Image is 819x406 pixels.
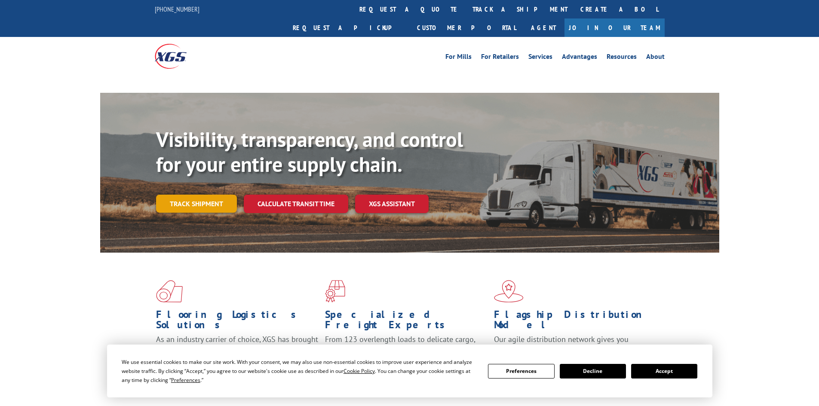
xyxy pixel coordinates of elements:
[156,280,183,302] img: xgs-icon-total-supply-chain-intelligence-red
[607,53,637,63] a: Resources
[494,280,524,302] img: xgs-icon-flagship-distribution-model-red
[286,18,411,37] a: Request a pickup
[560,364,626,379] button: Decline
[481,53,519,63] a: For Retailers
[494,309,656,334] h1: Flagship Distribution Model
[325,280,345,302] img: xgs-icon-focused-on-flooring-red
[344,367,375,375] span: Cookie Policy
[355,195,429,213] a: XGS ASSISTANT
[325,309,488,334] h1: Specialized Freight Experts
[646,53,665,63] a: About
[155,5,199,13] a: [PHONE_NUMBER]
[488,364,554,379] button: Preferences
[244,195,348,213] a: Calculate transit time
[522,18,564,37] a: Agent
[156,195,237,213] a: Track shipment
[631,364,697,379] button: Accept
[171,376,200,384] span: Preferences
[156,309,319,334] h1: Flooring Logistics Solutions
[494,334,652,354] span: Our agile distribution network gives you nationwide inventory management on demand.
[528,53,552,63] a: Services
[122,357,478,385] div: We use essential cookies to make our site work. With your consent, we may also use non-essential ...
[156,334,318,365] span: As an industry carrier of choice, XGS has brought innovation and dedication to flooring logistics...
[156,126,463,177] b: Visibility, transparency, and control for your entire supply chain.
[564,18,665,37] a: Join Our Team
[325,334,488,372] p: From 123 overlength loads to delicate cargo, our experienced staff knows the best way to move you...
[562,53,597,63] a: Advantages
[411,18,522,37] a: Customer Portal
[107,345,712,397] div: Cookie Consent Prompt
[445,53,472,63] a: For Mills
